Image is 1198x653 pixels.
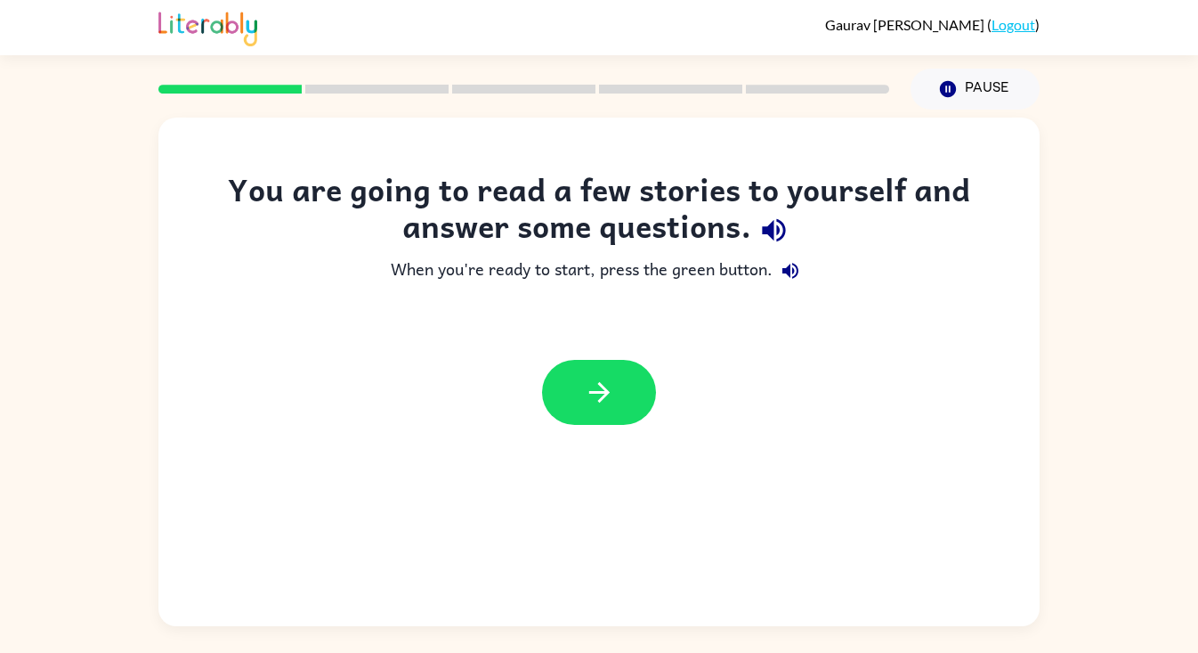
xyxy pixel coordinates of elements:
img: Literably [158,7,257,46]
button: Pause [911,69,1040,110]
div: ( ) [825,16,1040,33]
div: When you're ready to start, press the green button. [194,253,1004,289]
a: Logout [992,16,1035,33]
span: Gaurav [PERSON_NAME] [825,16,987,33]
div: You are going to read a few stories to yourself and answer some questions. [194,171,1004,253]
